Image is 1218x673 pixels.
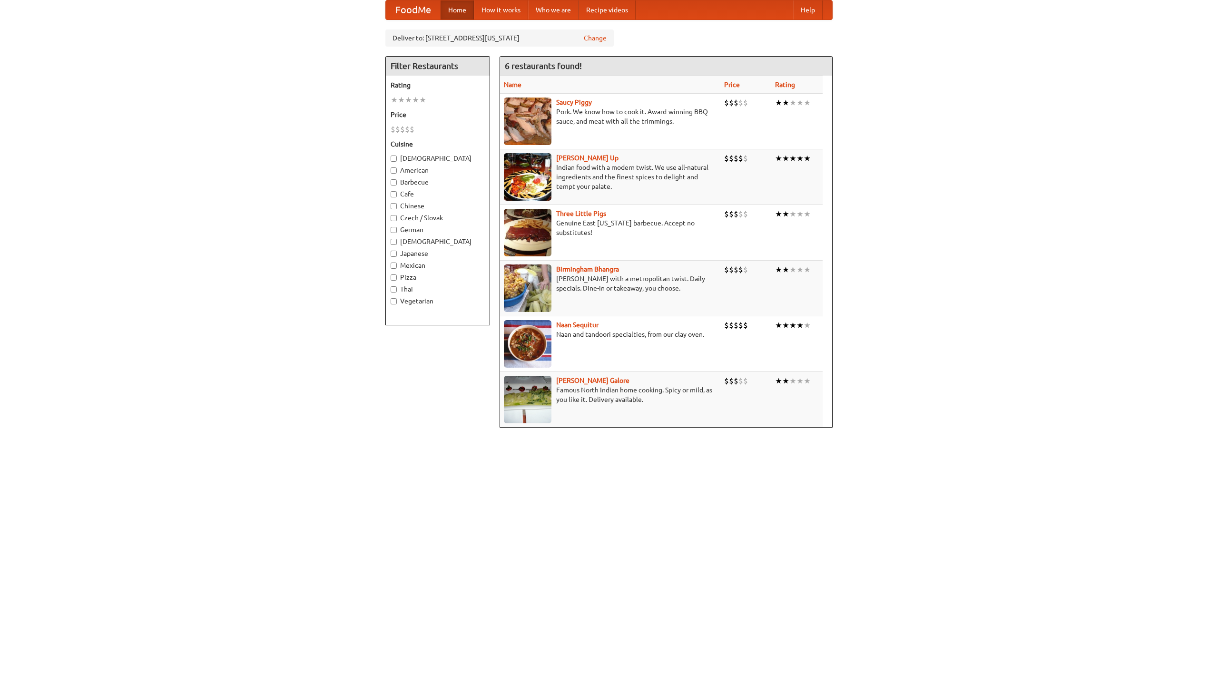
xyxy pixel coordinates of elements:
[782,264,789,275] li: ★
[789,376,796,386] li: ★
[556,265,619,273] a: Birmingham Bhangra
[556,321,599,329] a: Naan Sequitur
[743,264,748,275] li: $
[775,320,782,331] li: ★
[391,189,485,199] label: Cafe
[796,376,804,386] li: ★
[391,177,485,187] label: Barbecue
[724,376,729,386] li: $
[724,209,729,219] li: $
[579,0,636,20] a: Recipe videos
[410,124,414,135] li: $
[789,98,796,108] li: ★
[804,376,811,386] li: ★
[391,298,397,304] input: Vegetarian
[391,167,397,174] input: American
[729,98,734,108] li: $
[391,166,485,175] label: American
[391,284,485,294] label: Thai
[789,320,796,331] li: ★
[584,33,607,43] a: Change
[804,264,811,275] li: ★
[386,0,441,20] a: FoodMe
[729,376,734,386] li: $
[400,124,405,135] li: $
[724,153,729,164] li: $
[391,213,485,223] label: Czech / Slovak
[738,98,743,108] li: $
[504,98,551,145] img: saucy.jpg
[504,274,717,293] p: [PERSON_NAME] with a metropolitan twist. Daily specials. Dine-in or takeaway, you choose.
[724,320,729,331] li: $
[391,191,397,197] input: Cafe
[391,227,397,233] input: German
[385,29,614,47] div: Deliver to: [STREET_ADDRESS][US_STATE]
[504,81,521,88] a: Name
[505,61,582,70] ng-pluralize: 6 restaurants found!
[391,80,485,90] h5: Rating
[391,139,485,149] h5: Cuisine
[738,264,743,275] li: $
[775,153,782,164] li: ★
[391,156,397,162] input: [DEMOGRAPHIC_DATA]
[796,153,804,164] li: ★
[504,330,717,339] p: Naan and tandoori specialties, from our clay oven.
[556,154,619,162] a: [PERSON_NAME] Up
[395,124,400,135] li: $
[386,57,490,76] h4: Filter Restaurants
[804,320,811,331] li: ★
[391,274,397,281] input: Pizza
[504,163,717,191] p: Indian food with a modern twist. We use all-natural ingredients and the finest spices to delight ...
[556,98,592,106] a: Saucy Piggy
[405,124,410,135] li: $
[775,376,782,386] li: ★
[504,107,717,126] p: Pork. We know how to cook it. Award-winning BBQ sauce, and meat with all the trimmings.
[504,218,717,237] p: Genuine East [US_STATE] barbecue. Accept no substitutes!
[743,98,748,108] li: $
[391,263,397,269] input: Mexican
[729,209,734,219] li: $
[734,98,738,108] li: $
[556,377,629,384] a: [PERSON_NAME] Galore
[419,95,426,105] li: ★
[412,95,419,105] li: ★
[405,95,412,105] li: ★
[729,320,734,331] li: $
[391,154,485,163] label: [DEMOGRAPHIC_DATA]
[504,320,551,368] img: naansequitur.jpg
[782,320,789,331] li: ★
[775,209,782,219] li: ★
[782,376,789,386] li: ★
[391,286,397,293] input: Thai
[504,209,551,256] img: littlepigs.jpg
[796,209,804,219] li: ★
[796,98,804,108] li: ★
[504,385,717,404] p: Famous North Indian home cooking. Spicy or mild, as you like it. Delivery available.
[504,153,551,201] img: curryup.jpg
[782,209,789,219] li: ★
[391,251,397,257] input: Japanese
[391,110,485,119] h5: Price
[775,81,795,88] a: Rating
[738,209,743,219] li: $
[398,95,405,105] li: ★
[556,210,606,217] a: Three Little Pigs
[738,376,743,386] li: $
[441,0,474,20] a: Home
[391,249,485,258] label: Japanese
[391,95,398,105] li: ★
[724,81,740,88] a: Price
[391,179,397,185] input: Barbecue
[793,0,823,20] a: Help
[743,153,748,164] li: $
[391,296,485,306] label: Vegetarian
[391,261,485,270] label: Mexican
[789,264,796,275] li: ★
[743,209,748,219] li: $
[391,203,397,209] input: Chinese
